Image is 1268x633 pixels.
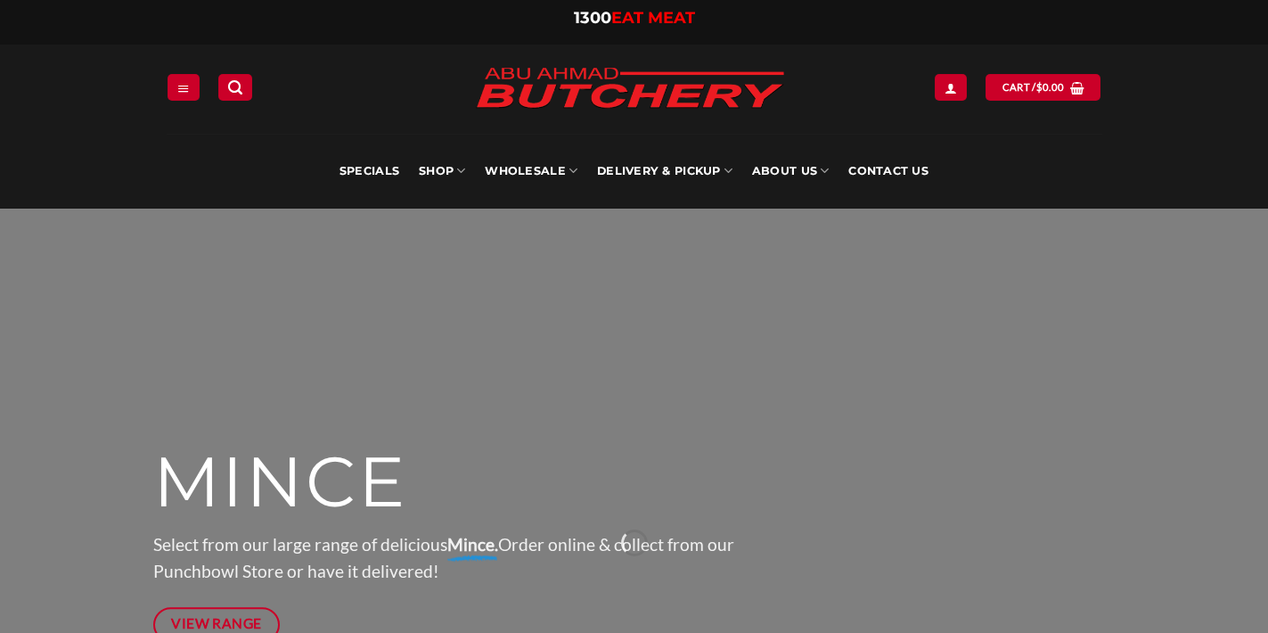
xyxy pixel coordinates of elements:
[752,134,829,209] a: About Us
[485,134,577,209] a: Wholesale
[574,8,695,28] a: 1300EAT MEAT
[1036,79,1043,95] span: $
[339,134,399,209] a: Specials
[419,134,465,209] a: SHOP
[218,74,252,100] a: Search
[447,534,498,555] strong: Mince.
[1002,79,1065,95] span: Cart /
[153,440,407,525] span: MINCE
[611,8,695,28] span: EAT MEAT
[848,134,929,209] a: Contact Us
[168,74,200,100] a: Menu
[153,534,734,582] span: Select from our large range of delicious Order online & collect from our Punchbowl Store or have ...
[574,8,611,28] span: 1300
[461,55,799,123] img: Abu Ahmad Butchery
[935,74,967,100] a: Login
[1036,81,1065,93] bdi: 0.00
[597,134,732,209] a: Delivery & Pickup
[986,74,1100,100] a: View cart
